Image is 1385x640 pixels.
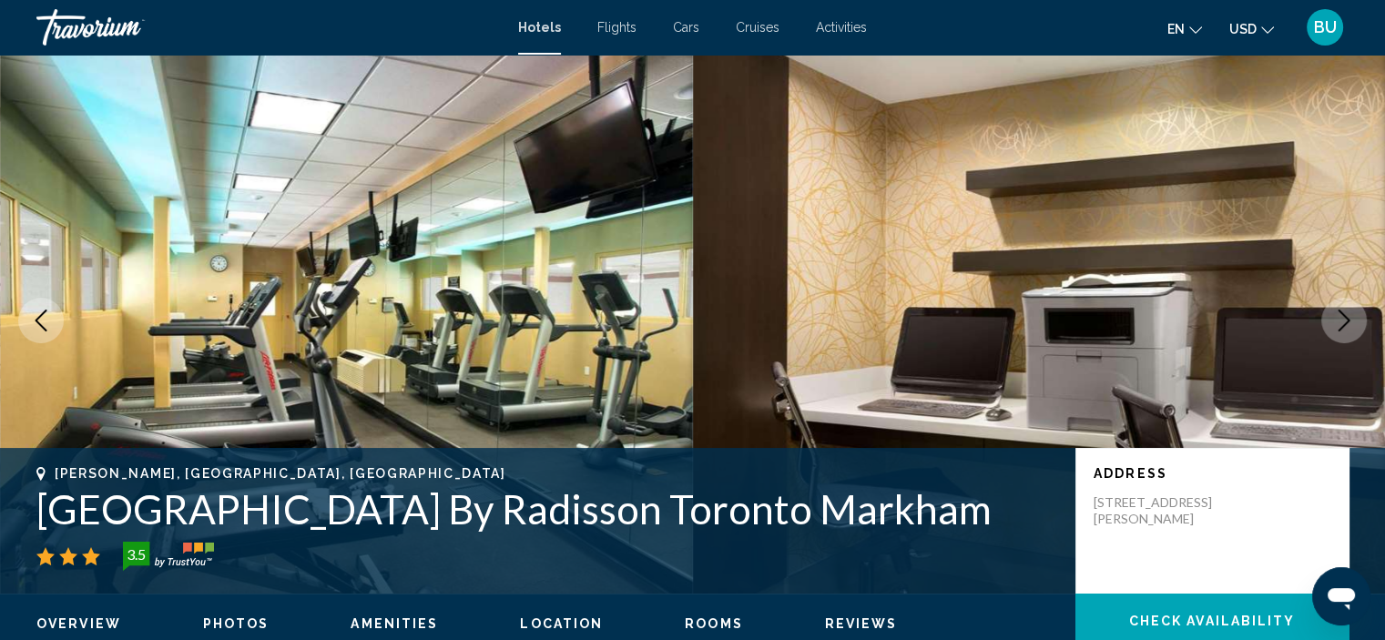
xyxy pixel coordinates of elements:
span: [PERSON_NAME], [GEOGRAPHIC_DATA], [GEOGRAPHIC_DATA] [55,466,506,481]
h1: [GEOGRAPHIC_DATA] By Radisson Toronto Markham [36,485,1057,533]
a: Cruises [736,20,779,35]
span: en [1167,22,1185,36]
button: User Menu [1301,8,1349,46]
span: BU [1314,18,1337,36]
a: Cars [673,20,699,35]
p: Address [1094,466,1330,481]
button: Reviews [825,615,898,632]
a: Flights [597,20,636,35]
p: [STREET_ADDRESS][PERSON_NAME] [1094,494,1239,527]
span: Amenities [351,616,438,631]
iframe: Кнопка запуска окна обмена сообщениями [1312,567,1370,625]
span: USD [1229,22,1257,36]
a: Activities [816,20,867,35]
img: trustyou-badge-hor.svg [123,542,214,571]
button: Photos [203,615,270,632]
button: Overview [36,615,121,632]
a: Hotels [518,20,561,35]
div: 3.5 [117,543,154,565]
a: Travorium [36,9,500,46]
button: Next image [1321,298,1367,343]
button: Location [520,615,603,632]
span: Check Availability [1129,615,1296,629]
span: Photos [203,616,270,631]
button: Previous image [18,298,64,343]
span: Rooms [685,616,743,631]
button: Rooms [685,615,743,632]
button: Change currency [1229,15,1274,42]
button: Amenities [351,615,438,632]
span: Location [520,616,603,631]
span: Reviews [825,616,898,631]
button: Change language [1167,15,1202,42]
span: Overview [36,616,121,631]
